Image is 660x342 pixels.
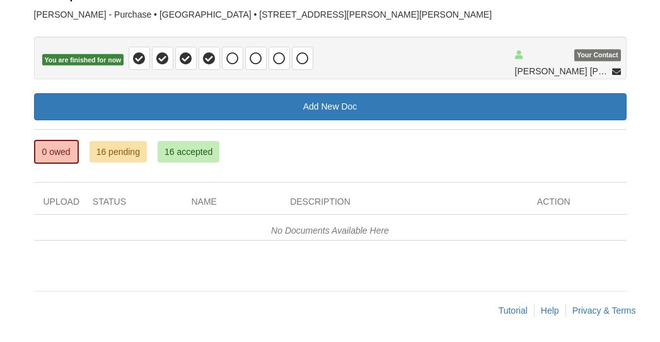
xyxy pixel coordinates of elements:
[83,195,182,214] div: Status
[515,65,610,77] span: [PERSON_NAME] [PERSON_NAME]
[34,140,79,164] a: 0 owed
[572,305,636,316] a: Privacy & Terms
[158,141,219,162] a: 16 accepted
[541,305,559,316] a: Help
[42,54,124,66] span: You are finished for now
[499,305,528,316] a: Tutorial
[271,225,389,236] em: No Documents Available Here
[34,195,83,214] div: Upload
[34,9,627,20] div: [PERSON_NAME] - Purchase • [GEOGRAPHIC_DATA] • [STREET_ADDRESS][PERSON_NAME][PERSON_NAME]
[528,195,627,214] div: Action
[90,141,147,162] a: 16 pending
[34,93,627,120] a: Add New Doc
[281,195,528,214] div: Description
[182,195,281,214] div: Name
[574,50,620,62] span: Your Contact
